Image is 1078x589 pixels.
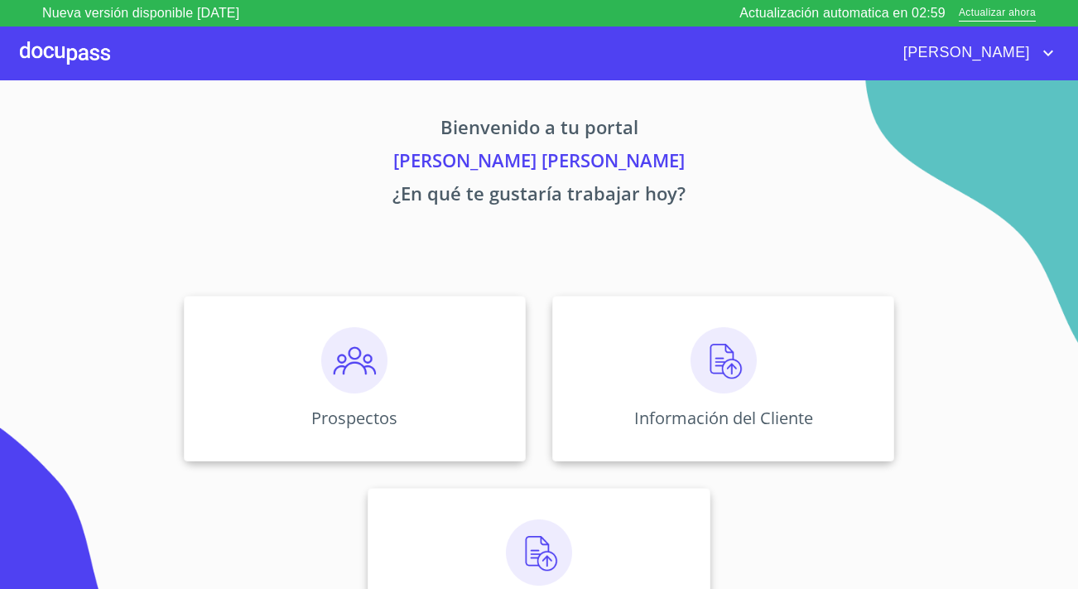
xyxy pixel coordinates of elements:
p: Actualización automatica en 02:59 [739,3,946,23]
p: [PERSON_NAME] [PERSON_NAME] [29,147,1049,180]
img: carga.png [506,519,572,586]
p: Bienvenido a tu portal [29,113,1049,147]
p: Información del Cliente [634,407,813,429]
button: account of current user [891,40,1058,66]
span: [PERSON_NAME] [891,40,1038,66]
p: Prospectos [311,407,397,429]
img: prospectos.png [321,327,387,393]
p: Nueva versión disponible [DATE] [42,3,239,23]
span: Actualizar ahora [959,5,1036,22]
p: ¿En qué te gustaría trabajar hoy? [29,180,1049,213]
img: carga.png [691,327,757,393]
